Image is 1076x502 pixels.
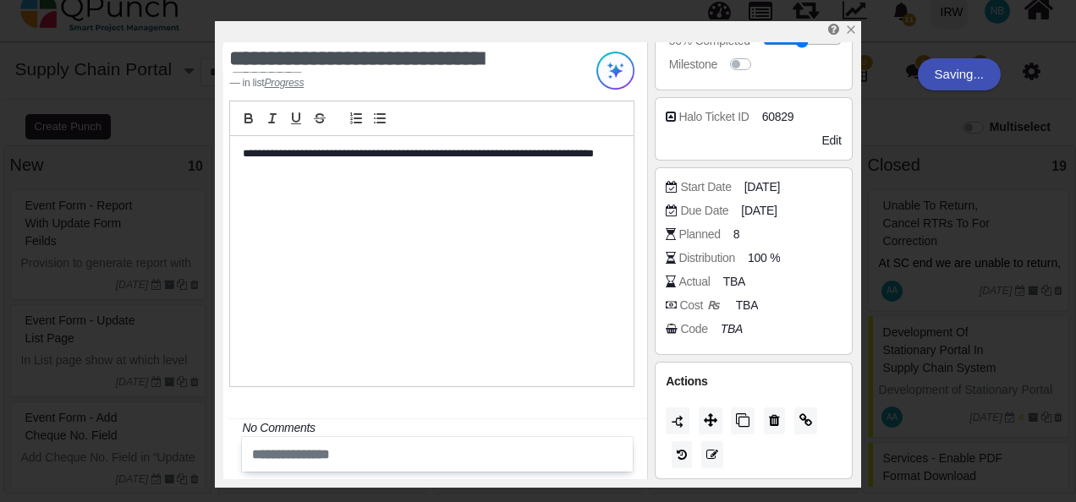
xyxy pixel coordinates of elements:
div: Distribution [678,249,735,267]
div: Start Date [680,178,731,196]
div: Cost [679,297,722,314]
span: 8 [733,226,740,243]
div: Saving... [918,58,1001,90]
div: Halo Ticket ID [678,108,749,126]
i: No Comments [242,421,315,434]
div: Planned [678,226,720,243]
span: [DATE] [744,178,780,196]
img: LaQAAAABJRU5ErkJggg== [671,415,685,429]
div: Code [680,320,707,338]
button: Delete [764,407,785,434]
svg: x [845,24,857,35]
span: TBA [736,297,758,314]
button: Copy [731,407,755,434]
span: [DATE] [741,202,777,220]
button: Copy Link [794,407,817,434]
img: Try writing with AI [596,52,634,90]
u: Progress [264,77,304,89]
button: Move [699,407,722,434]
b: ₨ [707,299,719,312]
cite: Source Title [264,77,304,89]
button: Edit [701,441,723,468]
span: TBA [723,273,745,291]
footer: in list [229,75,563,90]
div: Milestone [669,56,717,74]
a: x [845,23,857,36]
button: History [672,441,692,468]
span: 100 % [748,249,780,267]
span: Actions [666,374,707,388]
i: TBA [721,322,743,336]
button: Duration should be greater than 1 day to split [666,407,689,434]
span: 60829 [762,108,794,126]
span: Edit [822,134,842,147]
div: Due Date [680,202,728,220]
div: Actual [678,273,710,291]
i: Edit Punch [828,23,839,35]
